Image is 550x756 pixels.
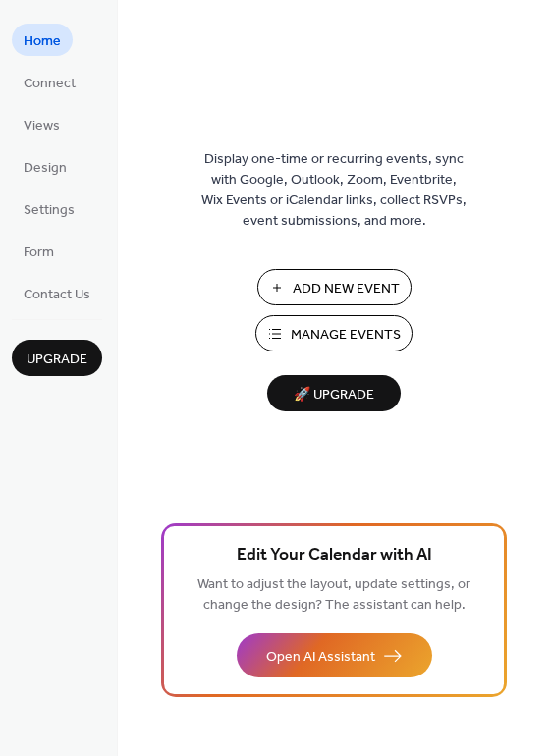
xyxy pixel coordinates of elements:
[266,647,375,668] span: Open AI Assistant
[24,158,67,179] span: Design
[27,350,87,370] span: Upgrade
[24,200,75,221] span: Settings
[12,192,86,225] a: Settings
[237,542,432,569] span: Edit Your Calendar with AI
[24,243,54,263] span: Form
[12,277,102,309] a: Contact Us
[12,340,102,376] button: Upgrade
[12,150,79,183] a: Design
[293,279,400,299] span: Add New Event
[12,66,87,98] a: Connect
[12,235,66,267] a: Form
[279,382,389,408] span: 🚀 Upgrade
[291,325,401,346] span: Manage Events
[12,24,73,56] a: Home
[255,315,412,351] button: Manage Events
[24,285,90,305] span: Contact Us
[12,108,72,140] a: Views
[257,269,412,305] button: Add New Event
[267,375,401,411] button: 🚀 Upgrade
[237,633,432,677] button: Open AI Assistant
[197,571,470,619] span: Want to adjust the layout, update settings, or change the design? The assistant can help.
[24,116,60,136] span: Views
[24,74,76,94] span: Connect
[24,31,61,52] span: Home
[201,149,467,232] span: Display one-time or recurring events, sync with Google, Outlook, Zoom, Eventbrite, Wix Events or ...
